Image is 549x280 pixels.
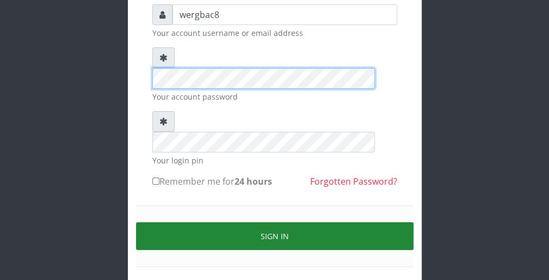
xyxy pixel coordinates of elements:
small: Your login pin [152,155,397,166]
small: Your account password [152,91,397,102]
a: Forgotten Password? [310,175,397,187]
input: Remember me for24 hours [152,178,159,185]
button: Sign in [136,222,414,250]
label: Remember me for [152,175,272,188]
small: Your account username or email address [152,27,397,39]
input: Username or email address [172,4,397,25]
b: 24 hours [235,175,272,187]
